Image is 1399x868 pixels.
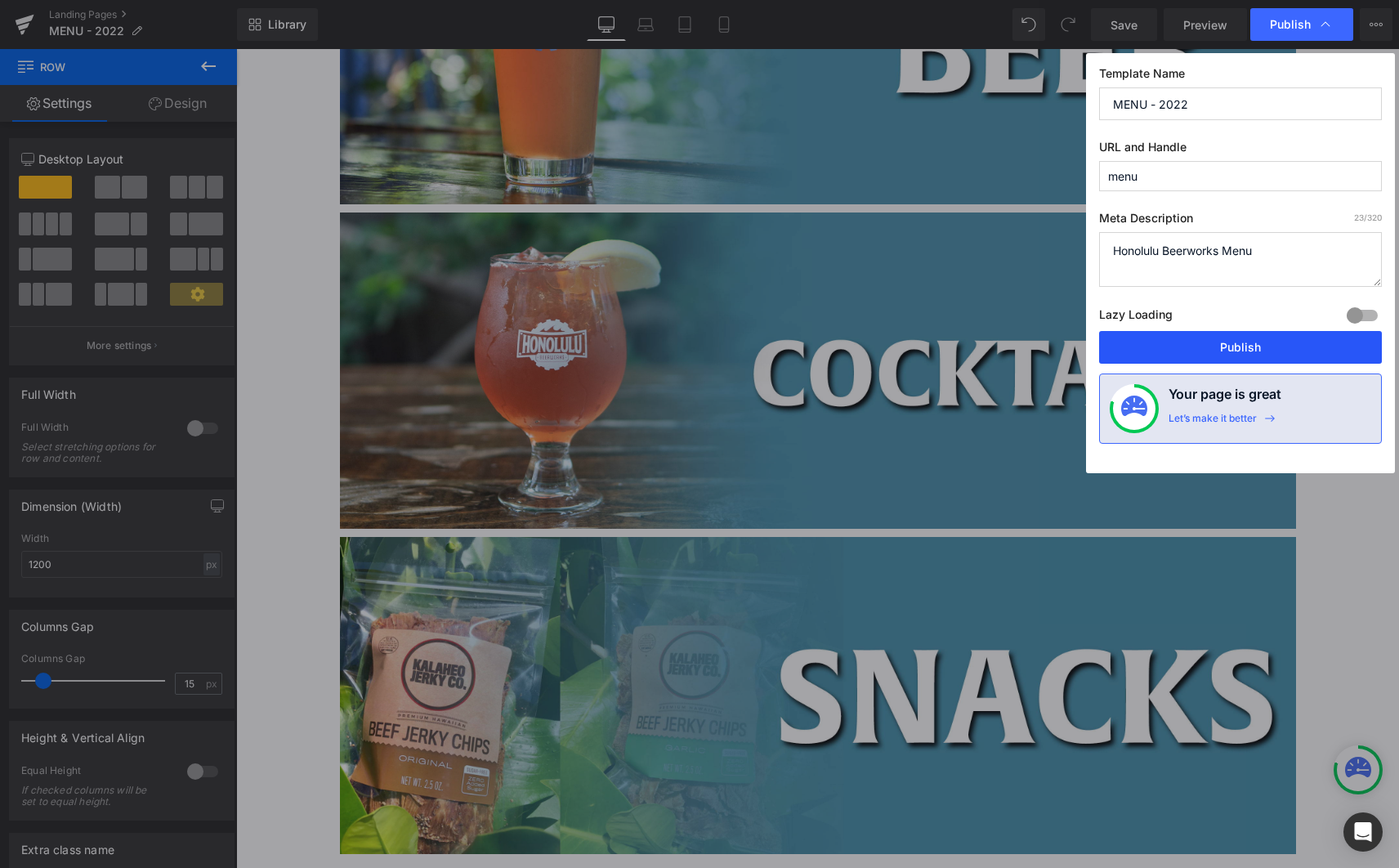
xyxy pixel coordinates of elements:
span: /320 [1354,213,1382,222]
h4: Your page is great [1169,384,1281,412]
div: Let’s make it better [1169,412,1257,433]
label: Meta Description [1099,211,1382,232]
label: URL and Handle [1099,140,1382,161]
button: Publish [1099,331,1382,364]
span: Publish [1270,17,1311,32]
label: Template Name [1099,66,1382,87]
img: onboarding-status.svg [1121,396,1147,422]
span: 23 [1354,213,1364,222]
div: Open Intercom Messenger [1343,812,1383,852]
textarea: Honolulu Beerworks Menu [1099,232,1382,287]
label: Lazy Loading [1099,304,1173,331]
